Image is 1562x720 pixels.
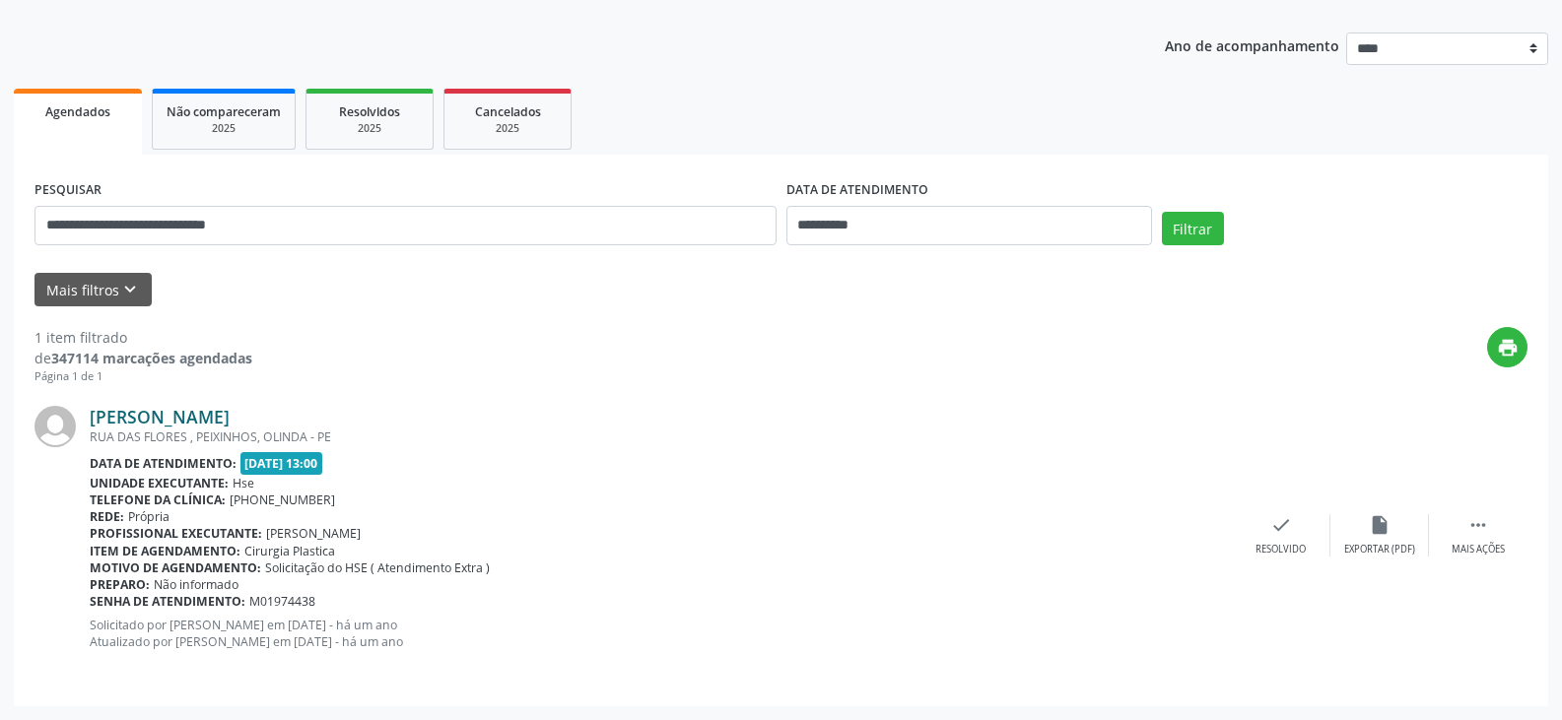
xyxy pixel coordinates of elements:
[128,508,170,525] span: Própria
[167,103,281,120] span: Não compareceram
[1256,543,1306,556] div: Resolvido
[249,593,315,610] span: M01974438
[1165,33,1339,57] p: Ano de acompanhamento
[320,121,419,136] div: 2025
[90,428,1232,445] div: RUA DAS FLORES , PEIXINHOS, OLINDA - PE
[458,121,557,136] div: 2025
[1452,543,1505,556] div: Mais ações
[90,508,124,525] b: Rede:
[119,279,141,300] i: keyboard_arrow_down
[475,103,541,120] span: Cancelados
[90,455,237,472] b: Data de atendimento:
[90,491,226,508] b: Telefone da clínica:
[339,103,400,120] span: Resolvidos
[230,491,335,508] span: [PHONE_NUMBER]
[51,349,252,367] strong: 347114 marcações agendadas
[1497,337,1519,359] i: print
[1344,543,1415,556] div: Exportar (PDF)
[1467,514,1489,536] i: 
[786,175,928,206] label: DATA DE ATENDIMENTO
[1270,514,1292,536] i: check
[233,475,254,491] span: Hse
[90,406,230,427] a: [PERSON_NAME]
[90,525,262,542] b: Profissional executante:
[90,617,1232,650] p: Solicitado por [PERSON_NAME] em [DATE] - há um ano Atualizado por [PERSON_NAME] em [DATE] - há um...
[167,121,281,136] div: 2025
[90,559,261,576] b: Motivo de agendamento:
[1369,514,1391,536] i: insert_drive_file
[154,576,238,593] span: Não informado
[1162,212,1224,245] button: Filtrar
[90,475,229,491] b: Unidade executante:
[34,368,252,385] div: Página 1 de 1
[34,327,252,348] div: 1 item filtrado
[240,452,323,475] span: [DATE] 13:00
[34,406,76,447] img: img
[244,543,335,559] span: Cirurgia Plastica
[265,559,490,576] span: Solicitação do HSE ( Atendimento Extra )
[34,175,102,206] label: PESQUISAR
[1487,327,1528,367] button: print
[90,593,245,610] b: Senha de atendimento:
[34,273,152,307] button: Mais filtroskeyboard_arrow_down
[266,525,361,542] span: [PERSON_NAME]
[90,576,150,593] b: Preparo:
[34,348,252,368] div: de
[45,103,110,120] span: Agendados
[90,543,240,559] b: Item de agendamento:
